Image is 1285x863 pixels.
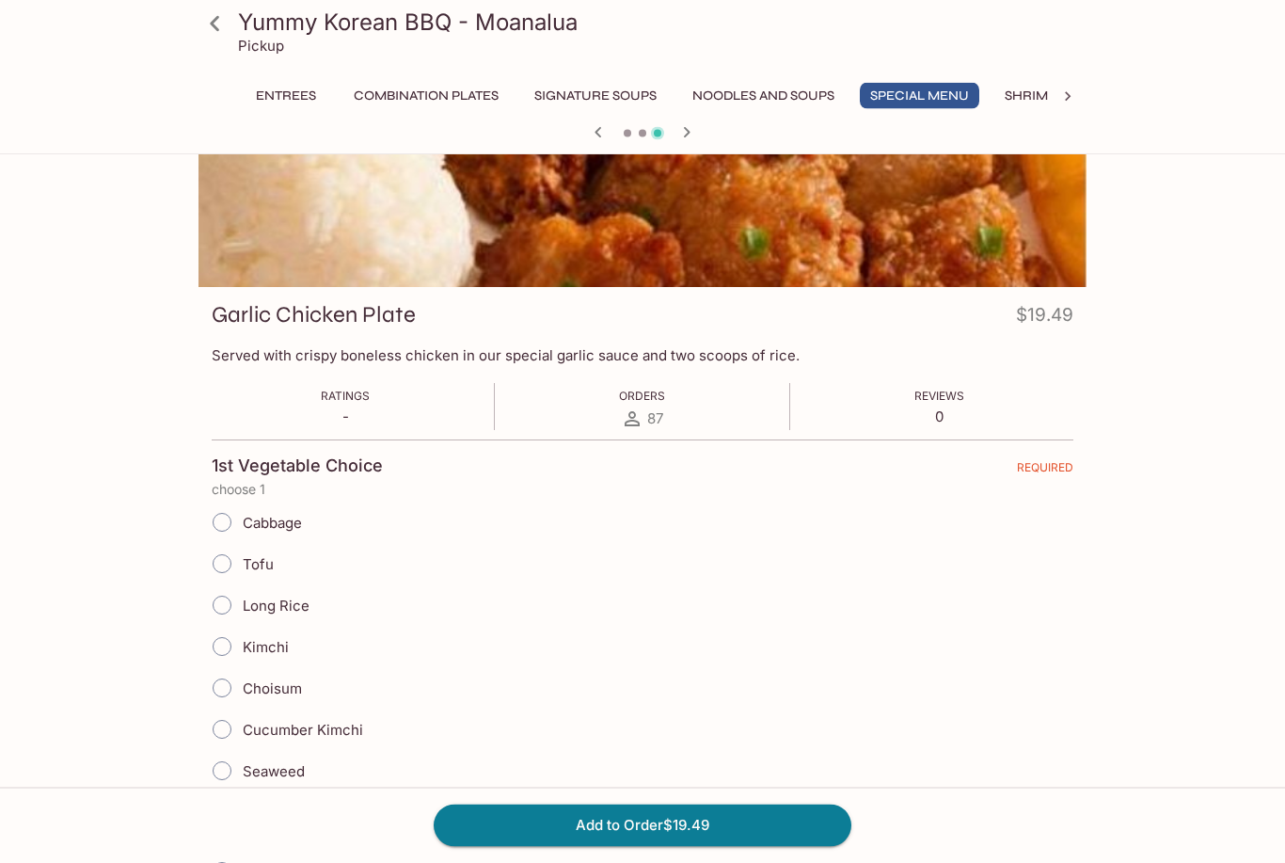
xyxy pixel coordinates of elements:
[243,515,302,533] span: Cabbage
[860,83,979,109] button: Special Menu
[243,763,305,781] span: Seaweed
[321,408,370,426] p: -
[243,598,309,615] span: Long Rice
[619,390,665,404] span: Orders
[343,83,509,109] button: Combination Plates
[212,301,416,330] h3: Garlic Chicken Plate
[212,347,1073,365] p: Served with crispy boneless chicken in our special garlic sauce and two scoops of rice.
[524,83,667,109] button: Signature Soups
[212,456,383,477] h4: 1st Vegetable Choice
[198,39,1087,288] div: Garlic Chicken Plate
[244,83,328,109] button: Entrees
[647,410,663,428] span: 87
[321,390,370,404] span: Ratings
[1017,461,1073,483] span: REQUIRED
[238,37,284,55] p: Pickup
[914,408,964,426] p: 0
[682,83,845,109] button: Noodles and Soups
[434,805,851,846] button: Add to Order$19.49
[243,680,302,698] span: Choisum
[1016,301,1073,338] h4: $19.49
[238,8,1079,37] h3: Yummy Korean BBQ - Moanalua
[914,390,964,404] span: Reviews
[994,83,1129,109] button: Shrimp Combos
[243,639,289,657] span: Kimchi
[243,556,274,574] span: Tofu
[212,483,1073,498] p: choose 1
[243,722,363,740] span: Cucumber Kimchi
